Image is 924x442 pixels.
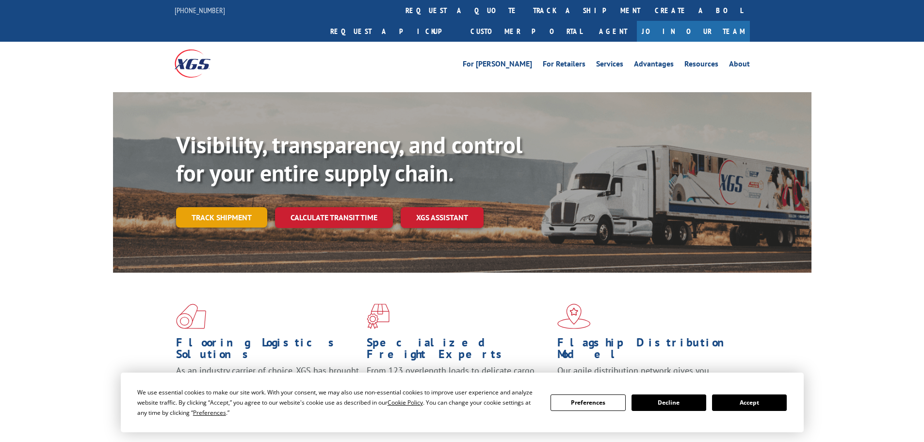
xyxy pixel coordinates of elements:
[729,60,750,71] a: About
[388,398,423,407] span: Cookie Policy
[557,365,736,388] span: Our agile distribution network gives you nationwide inventory management on demand.
[684,60,718,71] a: Resources
[176,337,359,365] h1: Flooring Logistics Solutions
[323,21,463,42] a: Request a pickup
[637,21,750,42] a: Join Our Team
[401,207,484,228] a: XGS ASSISTANT
[557,304,591,329] img: xgs-icon-flagship-distribution-model-red
[367,337,550,365] h1: Specialized Freight Experts
[557,337,741,365] h1: Flagship Distribution Model
[367,365,550,408] p: From 123 overlength loads to delicate cargo, our experienced staff knows the best way to move you...
[632,394,706,411] button: Decline
[137,387,539,418] div: We use essential cookies to make our site work. With your consent, we may also use non-essential ...
[589,21,637,42] a: Agent
[275,207,393,228] a: Calculate transit time
[543,60,585,71] a: For Retailers
[193,409,226,417] span: Preferences
[176,130,522,188] b: Visibility, transparency, and control for your entire supply chain.
[176,304,206,329] img: xgs-icon-total-supply-chain-intelligence-red
[634,60,674,71] a: Advantages
[463,60,532,71] a: For [PERSON_NAME]
[121,373,804,432] div: Cookie Consent Prompt
[463,21,589,42] a: Customer Portal
[551,394,625,411] button: Preferences
[367,304,389,329] img: xgs-icon-focused-on-flooring-red
[175,5,225,15] a: [PHONE_NUMBER]
[176,365,359,399] span: As an industry carrier of choice, XGS has brought innovation and dedication to flooring logistics...
[712,394,787,411] button: Accept
[596,60,623,71] a: Services
[176,207,267,228] a: Track shipment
